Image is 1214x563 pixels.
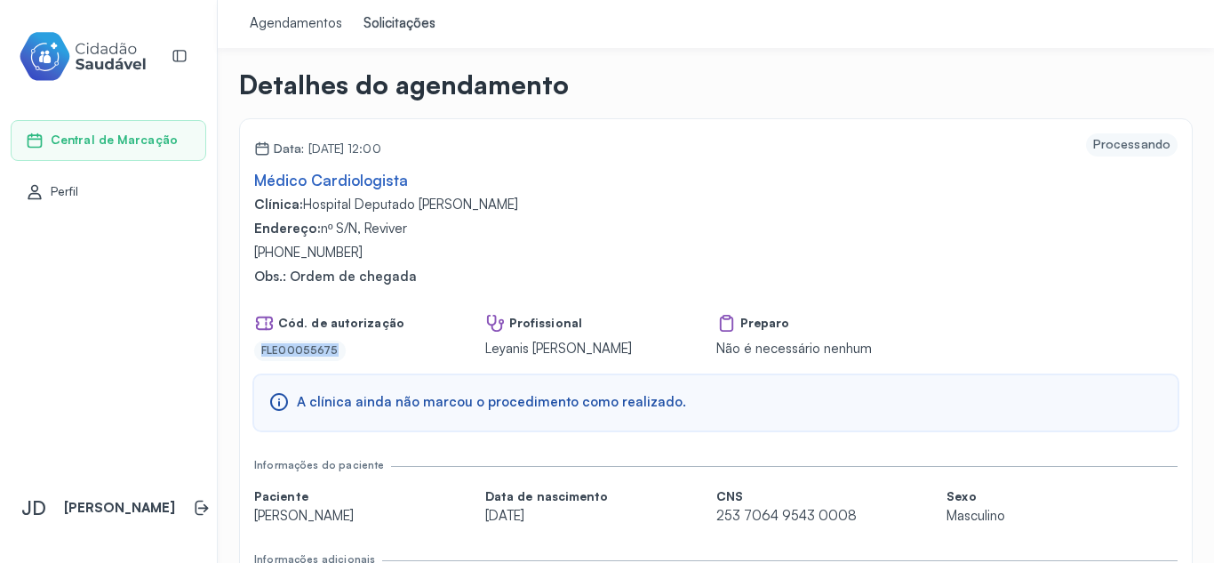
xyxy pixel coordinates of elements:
[297,394,686,411] span: A clínica ainda não marcou o procedimento como realizado.
[716,341,872,358] p: Não é necessário nenhum
[26,183,191,201] a: Perfil
[716,489,857,504] p: CNS
[254,313,404,334] p: Cód. de autorização
[254,221,1178,237] p: nº S/N, Reviver
[239,68,1193,101] div: Detalhes do agendamento
[26,132,191,149] a: Central de Marcação
[485,489,609,504] p: Data de nascimento
[946,508,1062,525] p: Masculino
[485,341,632,358] p: Leyanis [PERSON_NAME]
[254,197,1178,213] p: Hospital Deputado [PERSON_NAME]
[716,508,857,525] p: 253 7064 9543 0008
[716,313,872,334] p: Preparo
[485,313,632,334] p: Profissional
[51,184,79,199] span: Perfil
[946,489,1062,504] p: Sexo
[254,508,370,525] p: [PERSON_NAME]
[254,220,321,237] b: Endereço:
[254,459,384,471] div: Informações do paciente
[19,28,147,84] img: cidadao-saudavel-filled-logo.svg
[254,489,370,504] p: Paciente
[254,171,408,189] span: Médico Cardiologista
[21,496,46,519] span: JD
[254,245,1178,261] p: [PHONE_NUMBER]
[274,141,305,157] span: Data:
[261,344,339,357] div: FLE00055675
[254,133,381,157] div: [DATE] 12:00
[1093,137,1170,152] div: Processando
[250,15,342,33] div: Agendamentos
[485,508,609,525] p: [DATE]
[51,133,178,148] span: Central de Marcação
[254,196,303,213] b: Clínica:
[64,500,175,517] p: [PERSON_NAME]
[254,269,1178,286] span: Obs.: Ordem de chegada
[363,15,435,33] div: Solicitações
